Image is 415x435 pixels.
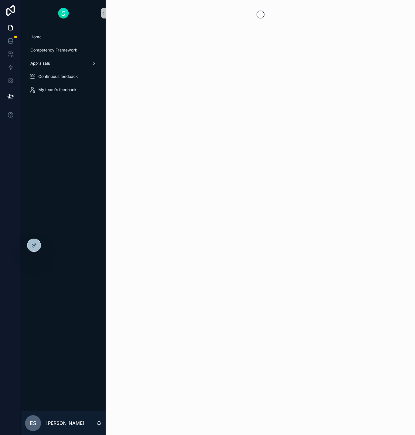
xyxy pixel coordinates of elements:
[25,71,102,83] a: Continuous feedback
[38,87,77,92] span: My team's feedback
[30,34,42,40] span: Home
[58,8,69,18] img: App logo
[25,31,102,43] a: Home
[46,420,84,426] p: [PERSON_NAME]
[30,61,50,66] span: Appraisals
[21,26,106,104] div: scrollable content
[30,48,77,53] span: Competency Framework
[25,57,102,69] a: Appraisals
[25,44,102,56] a: Competency Framework
[38,74,78,79] span: Continuous feedback
[30,419,36,427] span: ES
[25,84,102,96] a: My team's feedback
